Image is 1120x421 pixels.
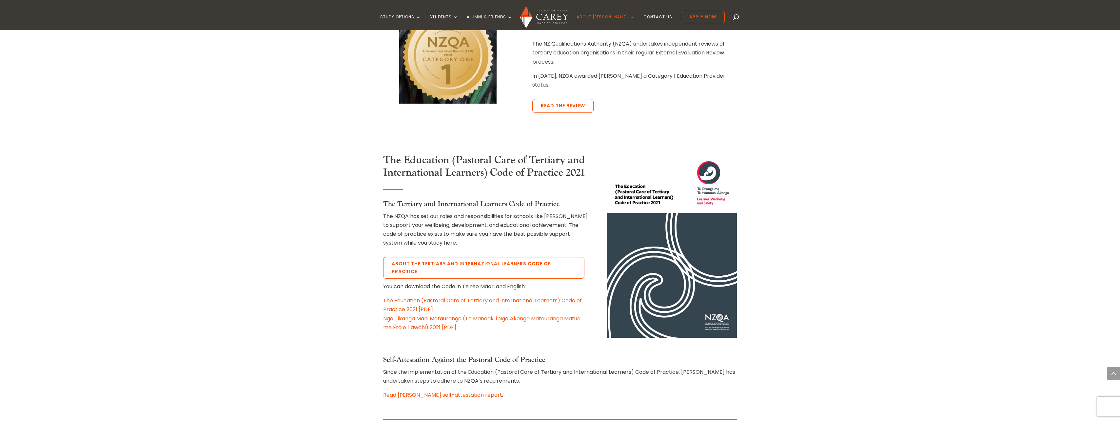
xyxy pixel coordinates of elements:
a: Apply Now [681,11,725,23]
h3: The Education (Pastoral Care of Tertiary and International Learners) Code of Practice 2021 [383,154,588,183]
h4: The Tertiary and International Learners Code of Practice [383,200,588,211]
p: You can download the Code in Te reo Māori and English: [383,282,588,296]
a: Contact Us [643,15,672,30]
p: In [DATE], NZQA awarded [PERSON_NAME] a Category 1 Education Provider status. [532,71,737,89]
a: Ngā Tikanga Mahi Mātauranga (Te Manaaki i Ngā Ākonga Mātauranga Matua me Ērā o Tāwāhi) 2021 [PDF] [383,315,580,331]
img: Carey Baptist College [520,6,568,28]
a: Students [429,15,458,30]
h4: Self-Attestation Against the Pastoral Code of Practice [383,355,737,367]
a: Deeply Formational [399,98,497,106]
a: Study Options [380,15,421,30]
img: Carey Events [399,6,497,104]
p: The NZ Qualifications Authority (NZQA) undertakes independent reviews of tertiary education organ... [532,39,737,71]
p: . [383,391,737,399]
p: The NZQA has set out roles and responsibilities for schools like [PERSON_NAME] to support your we... [383,212,588,248]
a: The Education (Pastoral Care of Tertiary and International Learners) Code of Practice 2021 [PDF] [383,297,582,313]
a: Read the review [532,99,594,113]
a: Read [PERSON_NAME] self-attestation report [383,391,502,399]
a: About [PERSON_NAME] [577,15,635,30]
a: Alumni & Friends [467,15,513,30]
p: Since the implementation of the Education (Pastoral Care of Tertiary and International Learners) ... [383,368,737,391]
a: About the tertiary and international learners code of practice [383,257,584,279]
img: The Education (Pastoral Care of Tertiary and International Learners) Code of Practice 2021 [607,154,737,338]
